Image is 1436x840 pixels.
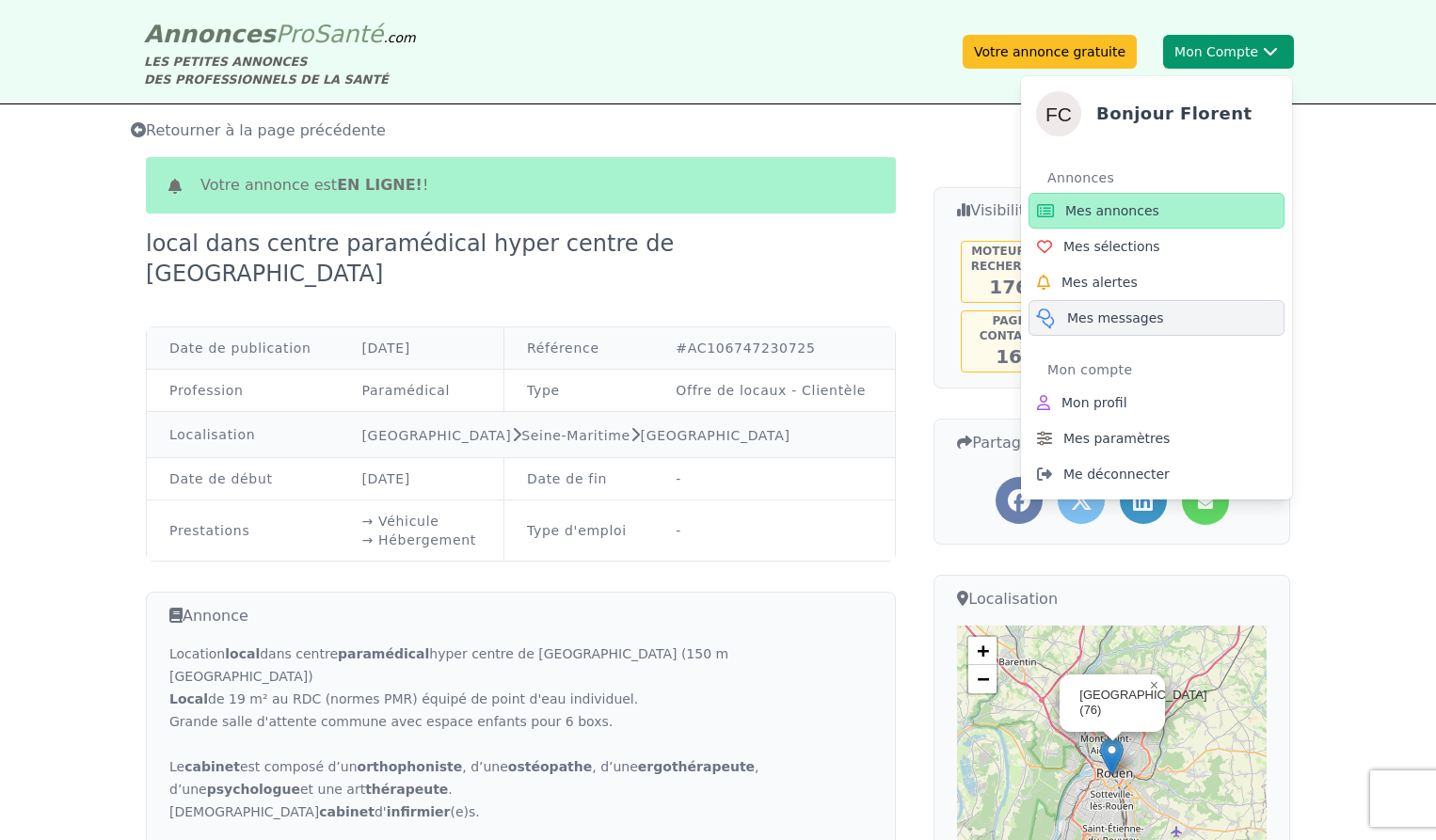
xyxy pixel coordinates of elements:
span: 176 [989,276,1029,298]
img: Marker [1100,737,1124,776]
li: → Véhicule [361,512,480,531]
td: Localisation [147,412,339,458]
span: Mes alertes [1061,273,1138,292]
span: + [977,639,989,662]
strong: paramédical [338,646,429,661]
td: [DATE] [339,458,503,500]
h3: Localisation [957,587,1267,610]
strong: psychologue [207,782,300,797]
td: [DATE] [339,327,503,370]
strong: Local [169,691,208,706]
a: Mon profil [1029,385,1284,420]
td: Date de fin [503,458,653,500]
li: → Hébergement [361,531,480,549]
h3: Visibilité de l'annonce... [957,199,1267,222]
div: Annonces [1047,163,1284,193]
h3: Partager cette annonce... [957,431,1267,454]
strong: ergo [638,759,755,774]
div: LES PETITES ANNONCES DES PROFESSIONNELS DE LA SANTÉ [144,53,416,88]
a: Partager l'annonce sur Facebook [996,477,1043,524]
a: AnnoncesProSanté.com [144,20,416,48]
a: Mes annonces [1029,193,1284,229]
div: Mon compte [1047,355,1284,385]
b: en ligne! [337,176,423,194]
h5: Page contact [964,313,1054,343]
td: Type d'emploi [503,500,653,562]
ul: - [676,521,872,540]
td: Prestations [147,500,339,562]
a: Zoom out [968,665,997,693]
div: [GEOGRAPHIC_DATA] (76) [1079,688,1141,720]
span: − [977,667,989,690]
span: 16 [996,345,1022,368]
span: Votre annonce est ! [200,174,428,197]
td: #AC106747230725 [653,327,895,370]
td: Référence [503,327,653,370]
h3: Annonce [169,604,872,627]
span: Retourner à la page précédente [131,121,386,139]
span: .com [383,30,415,45]
a: Partager l'annonce sur Twitter [1058,477,1105,524]
button: Mon CompteFlorentBonjour FlorentAnnoncesMes annoncesMes sélectionsMes alertesMes messagesMon comp... [1163,35,1294,69]
a: Me déconnecter [1029,456,1284,492]
span: × [1150,677,1158,693]
strong: thérapeute [672,759,755,774]
a: Offre de locaux - Clientèle [676,383,866,398]
td: Profession [147,370,339,412]
span: Mes messages [1067,309,1164,327]
span: Mes annonces [1065,201,1159,220]
span: Mes sélections [1063,237,1160,256]
td: Date de début [147,458,339,500]
a: Paramédical [361,383,450,398]
span: Mes paramètres [1063,429,1170,448]
td: Date de publication [147,327,339,370]
a: Zoom in [968,637,997,665]
strong: local [225,646,260,661]
span: Pro [276,20,314,48]
a: Mes paramètres [1029,420,1284,456]
td: - [653,458,895,500]
a: [GEOGRAPHIC_DATA] [361,428,511,443]
a: Partager l'annonce par mail [1182,478,1229,525]
strong: infirmier [387,804,451,819]
a: Seine-Maritime [521,428,630,443]
a: Mes alertes [1029,264,1284,300]
span: Annonces [144,20,276,48]
div: local dans centre paramédical hyper centre de [GEOGRAPHIC_DATA] [146,229,896,289]
h4: Bonjour Florent [1096,101,1252,127]
h5: Moteur de recherche [964,244,1054,274]
a: [GEOGRAPHIC_DATA] [641,428,790,443]
strong: thérapeute [365,782,448,797]
a: Votre annonce gratuite [963,35,1137,69]
strong: ostéopathe [508,759,592,774]
span: Me déconnecter [1063,465,1170,483]
td: Type [503,370,653,412]
a: Mes messages [1029,300,1284,336]
img: Florent [1036,91,1081,136]
strong: cabinet [184,759,240,774]
a: Partager l'annonce sur LinkedIn [1120,477,1167,524]
span: Santé [313,20,383,48]
i: Retourner à la liste [131,122,146,137]
strong: orthophoniste [358,759,463,774]
a: Close popup [1142,674,1165,697]
a: Mes sélections [1029,229,1284,264]
span: Mon profil [1061,393,1127,412]
strong: cabinet [319,804,375,819]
